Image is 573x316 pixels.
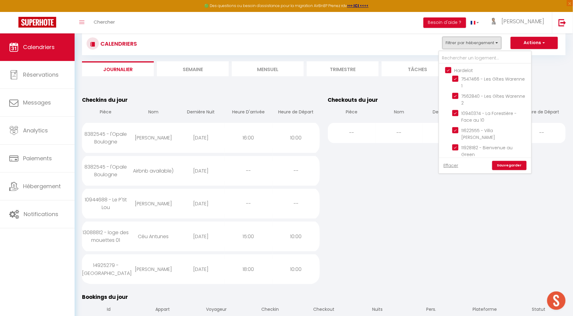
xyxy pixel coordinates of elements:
[130,104,177,121] th: Nom
[423,17,466,28] button: Besoin d'aide ?
[559,19,566,26] img: logout
[376,104,423,121] th: Nom
[444,162,458,169] a: Effacer
[82,157,130,185] div: 8382545 - l'Opale Boulogne
[130,128,177,148] div: [PERSON_NAME]
[328,104,376,121] th: Pièce
[518,123,566,143] div: --
[82,124,130,152] div: 8382545 - l'Opale Boulogne
[130,227,177,246] div: Céu Antunes
[18,17,56,28] img: Super Booking
[442,37,501,49] button: Filtrer par hébergement
[501,17,544,25] span: [PERSON_NAME]
[225,227,272,246] div: 15:00
[307,61,379,76] li: Trimestre
[23,154,52,162] span: Paiements
[382,61,454,76] li: Tâches
[272,104,320,121] th: Heure de Départ
[547,291,566,310] div: Ouvrir le chat
[488,17,497,25] img: ...
[423,123,470,143] div: --
[177,161,225,181] div: [DATE]
[232,61,304,76] li: Mensuel
[82,255,130,283] div: 14925279 - [GEOGRAPHIC_DATA]
[272,161,320,181] div: --
[272,128,320,148] div: 10:00
[82,190,130,217] div: 10944688 - Le P'tit Lou
[511,37,558,49] button: Actions
[23,99,51,106] span: Messages
[23,43,55,51] span: Calendriers
[177,194,225,214] div: [DATE]
[272,227,320,246] div: 10:00
[225,128,272,148] div: 16:00
[130,194,177,214] div: [PERSON_NAME]
[82,104,130,121] th: Pièce
[177,259,225,279] div: [DATE]
[130,161,177,181] div: Airbnb available)
[347,3,369,8] a: >>> ICI <<<<
[328,96,378,104] span: Checkouts du jour
[376,123,423,143] div: --
[272,194,320,214] div: --
[23,127,48,134] span: Analytics
[177,104,225,121] th: Dernière Nuit
[157,61,229,76] li: Semaine
[462,110,517,123] span: 10940374 - La Forestière - Face au 10
[82,96,128,104] span: Checkins du jour
[484,12,552,33] a: ... [PERSON_NAME]
[82,293,128,301] span: Bookings du jour
[492,161,527,170] a: Sauvegarder
[82,223,130,250] div: 13088812 - loge des mouettes 01
[177,128,225,148] div: [DATE]
[462,128,495,140] span: 11622555 - Villa [PERSON_NAME]
[225,259,272,279] div: 18:00
[439,51,532,174] div: Filtrer par hébergement
[439,53,531,64] input: Rechercher un logement...
[272,259,320,279] div: 10:00
[225,104,272,121] th: Heure D'arrivée
[23,182,61,190] span: Hébergement
[462,76,525,89] span: 7547466 - Les Gîtes Warenne 1
[177,227,225,246] div: [DATE]
[82,61,154,76] li: Journalier
[462,93,525,106] span: 7562840 - Les Gîtes Warenne 2
[23,71,59,78] span: Réservations
[423,104,470,121] th: Dernière Nuit
[225,194,272,214] div: --
[225,161,272,181] div: --
[130,259,177,279] div: [PERSON_NAME]
[24,210,58,218] span: Notifications
[518,104,566,121] th: Heure de Départ
[89,12,119,33] a: Chercher
[328,123,376,143] div: --
[99,37,137,51] h3: CALENDRIERS
[462,145,513,158] span: 11928182 - Bienvenue au Green
[94,19,115,25] span: Chercher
